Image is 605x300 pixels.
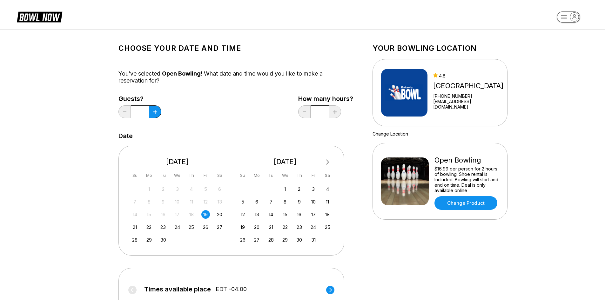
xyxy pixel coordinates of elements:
div: Choose Monday, September 29th, 2025 [145,236,153,244]
div: [DATE] [128,157,227,166]
div: Choose Tuesday, October 21st, 2025 [267,223,275,231]
div: Choose Sunday, October 12th, 2025 [239,210,247,219]
div: Th [295,171,304,180]
div: Choose Saturday, October 4th, 2025 [323,185,332,193]
div: Choose Wednesday, October 15th, 2025 [281,210,289,219]
div: Not available Thursday, September 4th, 2025 [187,185,196,193]
div: Not available Saturday, September 6th, 2025 [215,185,224,193]
div: Su [131,171,139,180]
div: Choose Thursday, October 9th, 2025 [295,197,304,206]
div: Not available Friday, September 12th, 2025 [201,197,210,206]
h1: Your bowling location [373,44,508,53]
div: Choose Sunday, October 19th, 2025 [239,223,247,231]
label: Guests? [118,95,161,102]
a: Change Location [373,131,408,137]
a: [EMAIL_ADDRESS][DOMAIN_NAME] [433,99,505,110]
div: Not available Wednesday, September 3rd, 2025 [173,185,182,193]
div: Su [239,171,247,180]
div: Not available Monday, September 8th, 2025 [145,197,153,206]
div: Choose Wednesday, October 29th, 2025 [281,236,289,244]
div: Not available Wednesday, September 10th, 2025 [173,197,182,206]
div: Not available Thursday, September 18th, 2025 [187,210,196,219]
div: Not available Friday, September 5th, 2025 [201,185,210,193]
span: EDT -04:00 [216,286,247,293]
div: Choose Friday, October 10th, 2025 [309,197,318,206]
div: Choose Wednesday, September 24th, 2025 [173,223,182,231]
label: How many hours? [298,95,353,102]
div: Tu [159,171,167,180]
div: Fr [201,171,210,180]
div: Choose Friday, October 31st, 2025 [309,236,318,244]
div: [GEOGRAPHIC_DATA] [433,82,505,90]
div: Tu [267,171,275,180]
div: 4.8 [433,73,505,78]
div: Choose Tuesday, October 14th, 2025 [267,210,275,219]
div: Choose Tuesday, October 28th, 2025 [267,236,275,244]
div: Not available Tuesday, September 2nd, 2025 [159,185,167,193]
div: Choose Sunday, September 21st, 2025 [131,223,139,231]
a: Change Product [434,196,497,210]
div: [PHONE_NUMBER] [433,93,505,99]
div: Choose Saturday, October 25th, 2025 [323,223,332,231]
div: Choose Monday, October 27th, 2025 [252,236,261,244]
div: Th [187,171,196,180]
div: Mo [145,171,153,180]
div: Not available Sunday, September 14th, 2025 [131,210,139,219]
div: Choose Saturday, October 18th, 2025 [323,210,332,219]
img: Batavia Bowl [381,69,427,117]
div: Choose Friday, October 17th, 2025 [309,210,318,219]
div: Not available Thursday, September 11th, 2025 [187,197,196,206]
div: Choose Tuesday, September 23rd, 2025 [159,223,167,231]
div: Choose Monday, October 6th, 2025 [252,197,261,206]
div: Choose Thursday, October 23rd, 2025 [295,223,304,231]
div: Not available Saturday, September 13th, 2025 [215,197,224,206]
div: Open Bowling [434,156,499,164]
div: $16.99 per person for 2 hours of bowling. Shoe rental is Included. Bowling will start and end on ... [434,166,499,193]
div: Choose Thursday, September 25th, 2025 [187,223,196,231]
div: Not available Tuesday, September 16th, 2025 [159,210,167,219]
div: Choose Friday, October 24th, 2025 [309,223,318,231]
div: Choose Sunday, October 26th, 2025 [239,236,247,244]
div: Choose Saturday, September 27th, 2025 [215,223,224,231]
label: Date [118,132,133,139]
div: Sa [323,171,332,180]
div: Choose Wednesday, October 8th, 2025 [281,197,289,206]
div: month 2025-09 [130,184,225,244]
div: month 2025-10 [238,184,333,244]
div: Choose Sunday, September 28th, 2025 [131,236,139,244]
div: Mo [252,171,261,180]
button: Next Month [323,157,333,167]
div: Not available Monday, September 15th, 2025 [145,210,153,219]
div: We [173,171,182,180]
div: Choose Saturday, October 11th, 2025 [323,197,332,206]
div: Choose Wednesday, October 1st, 2025 [281,185,289,193]
div: We [281,171,289,180]
div: Choose Monday, September 22nd, 2025 [145,223,153,231]
div: Not available Wednesday, September 17th, 2025 [173,210,182,219]
div: Choose Monday, October 20th, 2025 [252,223,261,231]
div: Choose Friday, October 3rd, 2025 [309,185,318,193]
div: Choose Thursday, October 30th, 2025 [295,236,304,244]
div: Choose Tuesday, September 30th, 2025 [159,236,167,244]
div: Choose Friday, September 26th, 2025 [201,223,210,231]
div: Choose Tuesday, October 7th, 2025 [267,197,275,206]
div: Choose Thursday, October 2nd, 2025 [295,185,304,193]
img: Open Bowling [381,157,429,205]
span: Times available place [144,286,211,293]
div: Choose Thursday, October 16th, 2025 [295,210,304,219]
div: Not available Sunday, September 7th, 2025 [131,197,139,206]
span: Open Bowling [162,70,201,77]
div: Choose Wednesday, October 22nd, 2025 [281,223,289,231]
div: Choose Sunday, October 5th, 2025 [239,197,247,206]
div: [DATE] [236,157,334,166]
div: You’ve selected ! What date and time would you like to make a reservation for? [118,70,353,84]
div: Not available Tuesday, September 9th, 2025 [159,197,167,206]
div: Choose Saturday, September 20th, 2025 [215,210,224,219]
div: Sa [215,171,224,180]
div: Not available Monday, September 1st, 2025 [145,185,153,193]
h1: Choose your Date and time [118,44,353,53]
div: Fr [309,171,318,180]
div: Choose Monday, October 13th, 2025 [252,210,261,219]
div: Choose Friday, September 19th, 2025 [201,210,210,219]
